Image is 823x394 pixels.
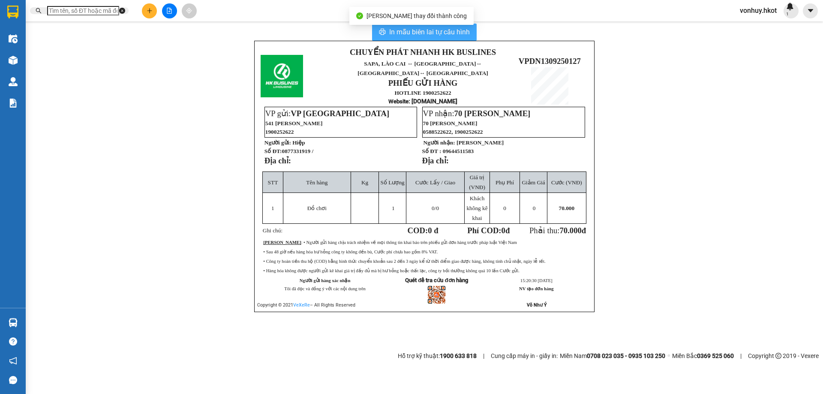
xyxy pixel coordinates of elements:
span: đ [582,226,586,235]
span: copyright [775,353,781,359]
strong: Địa chỉ: [422,156,449,165]
strong: 0708 023 035 - 0935 103 250 [587,352,665,359]
span: SAPA, LÀO CAI ↔ [GEOGRAPHIC_DATA] [357,60,488,76]
span: 0877331919 / [282,148,313,154]
span: search [36,8,42,14]
img: warehouse-icon [9,318,18,327]
span: 1900252622 [265,129,294,135]
span: VP nhận: [423,109,531,118]
span: plus [147,8,153,14]
img: logo [261,55,303,97]
strong: [PERSON_NAME] [263,240,301,245]
span: Miền Bắc [672,351,734,361]
span: 0 [503,205,506,211]
strong: PHIẾU GỬI HÀNG [388,78,458,87]
span: 0 [432,205,435,211]
span: : • Người gửi hàng chịu trách nhiệm về mọi thông tin khai báo trên phiếu gửi đơn hàng trước pháp ... [263,240,517,245]
span: [PERSON_NAME] thay đổi thành công [366,12,467,19]
span: 541 [PERSON_NAME] [265,120,323,126]
img: warehouse-icon [9,34,18,43]
button: aim [182,3,197,18]
strong: Quét để tra cứu đơn hàng [405,277,468,283]
span: 1 [271,205,274,211]
strong: 1900 633 818 [440,352,477,359]
button: printerIn mẫu biên lai tự cấu hình [372,24,477,41]
span: Phải thu: [529,226,586,235]
strong: : [DOMAIN_NAME] [388,98,457,105]
span: close-circle [119,7,125,14]
span: 1 [392,205,395,211]
span: VPDN1309250127 [519,57,581,66]
strong: CHUYỂN PHÁT NHANH HK BUSLINES [350,48,496,57]
span: close-circle [119,8,125,14]
span: 70.000 [559,205,575,211]
strong: Người nhận: [424,139,455,146]
span: notification [9,357,17,365]
strong: Người gửi hàng xác nhận [300,278,351,283]
span: • Công ty hoàn tiền thu hộ (COD) bằng hình thức chuyển khoản sau 2 đến 3 ngày kể từ thời điểm gia... [263,259,545,264]
strong: Số ĐT : [422,148,442,154]
span: Cước (VNĐ) [551,179,582,186]
span: Giá trị (VNĐ) [469,174,485,190]
span: 0 đ [428,226,438,235]
img: logo-vxr [7,6,18,18]
span: Cước Lấy / Giao [415,179,455,186]
span: | [483,351,484,361]
span: /0 [432,205,439,211]
span: Khách không kê khai [466,195,487,221]
span: • Hàng hóa không được người gửi kê khai giá trị đầy đủ mà bị hư hỏng hoặc thất lạc, công ty bồi t... [263,268,520,273]
span: Phụ Phí [496,179,514,186]
span: message [9,376,17,384]
span: caret-down [807,7,814,15]
button: file-add [162,3,177,18]
span: Website [388,98,408,105]
span: 70 [PERSON_NAME] [423,120,478,126]
span: 15:20:30 [DATE] [520,278,553,283]
img: solution-icon [9,99,18,108]
span: • Sau 48 giờ nếu hàng hóa hư hỏng công ty không đền bù, Cước phí chưa bao gồm 8% VAT. [263,250,438,254]
span: Tên hàng [306,179,327,186]
span: | [740,351,742,361]
a: VeXeRe [293,302,310,308]
img: warehouse-icon [9,77,18,86]
strong: COD: [408,226,439,235]
span: Hiệp [292,139,305,146]
span: In mẫu biên lai tự cấu hình [389,27,470,37]
span: printer [379,28,386,36]
span: Ghi chú: [263,227,282,234]
span: 0 [502,226,505,235]
span: Đồ chơi [307,205,327,211]
span: ↔ [GEOGRAPHIC_DATA] [419,70,488,76]
span: 0588522622, 1900252622 [423,129,483,135]
span: Cung cấp máy in - giấy in: [491,351,558,361]
span: 70 [PERSON_NAME] [454,109,531,118]
span: ⚪️ [667,354,670,358]
strong: Số ĐT: [264,148,313,154]
img: icon-new-feature [786,3,794,10]
span: Kg [361,179,368,186]
button: caret-down [803,3,818,18]
sup: 1 [786,11,789,17]
span: aim [186,8,192,14]
span: Copyright © 2021 – All Rights Reserved [257,302,355,308]
span: Tôi đã đọc và đồng ý với các nội dung trên [284,286,366,291]
span: vonhuy.hkot [733,5,784,16]
span: Số Lượng [381,179,405,186]
img: warehouse-icon [9,56,18,65]
strong: Người gửi: [264,139,291,146]
strong: Võ Như Ý [527,302,547,308]
span: file-add [166,8,172,14]
span: check-circle [356,12,363,19]
span: Giảm Giá [522,179,545,186]
span: Hỗ trợ kỹ thuật: [398,351,477,361]
span: VP gửi: [265,109,389,118]
span: 0 [533,205,536,211]
strong: Địa chỉ: [264,156,291,165]
strong: 0369 525 060 [697,352,734,359]
strong: Phí COD: đ [467,226,510,235]
strong: NV tạo đơn hàng [519,286,553,291]
span: [PERSON_NAME] [457,139,504,146]
strong: HOTLINE 1900252622 [394,90,451,96]
span: 70.000 [559,226,581,235]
